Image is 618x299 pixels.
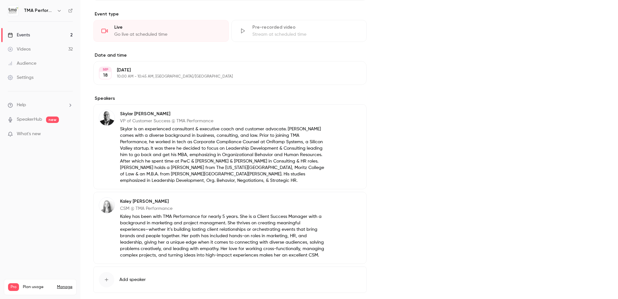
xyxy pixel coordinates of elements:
div: Live [114,24,221,31]
a: SpeakerHub [17,116,42,123]
div: Pre-recorded videoStream at scheduled time [231,20,367,42]
span: Help [17,102,26,108]
div: Go live at scheduled time [114,31,221,38]
p: CSM @ TMA Performance [120,205,325,212]
div: Settings [8,74,33,81]
span: Plan usage [23,285,53,290]
p: VP of Customer Success @ TMA Performance [120,118,325,124]
div: Skylar de JongSkylar [PERSON_NAME]VP of Customer Success @ TMA PerformanceSkylar is an experience... [93,104,367,189]
div: Events [8,32,30,38]
p: [DATE] [117,67,332,73]
label: Speakers [93,95,367,102]
p: Event type [93,11,367,17]
span: Pro [8,283,19,291]
p: 18 [103,72,108,79]
span: Add speaker [119,276,146,283]
iframe: Noticeable Trigger [65,131,73,137]
div: LiveGo live at scheduled time [93,20,229,42]
span: new [46,117,59,123]
div: Stream at scheduled time [252,31,359,38]
div: Videos [8,46,31,52]
img: Skylar de Jong [99,110,115,126]
li: help-dropdown-opener [8,102,73,108]
div: SEP [99,67,111,72]
h6: TMA Performance (formerly DecisionWise) [24,7,54,14]
img: TMA Performance (formerly DecisionWise) [8,5,18,16]
p: Skylar is an experienced consultant & executive coach and customer advocate. [PERSON_NAME] comes ... [120,126,325,184]
span: What's new [17,131,41,137]
label: Date and time [93,52,367,59]
a: Manage [57,285,72,290]
p: Kaley [PERSON_NAME] [120,198,325,205]
img: Kaley Carver [99,198,115,213]
div: Kaley CarverKaley [PERSON_NAME]CSM @ TMA PerformanceKaley has been with TMA Performance for nearl... [93,192,367,264]
p: 10:00 AM - 10:45 AM, [GEOGRAPHIC_DATA]/[GEOGRAPHIC_DATA] [117,74,332,79]
div: Audience [8,60,36,67]
button: Add speaker [93,266,367,293]
p: Skylar [PERSON_NAME] [120,111,325,117]
p: Kaley has been with TMA Performance for nearly 5 years. She is a Client Success Manager with a ba... [120,213,325,258]
div: Pre-recorded video [252,24,359,31]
